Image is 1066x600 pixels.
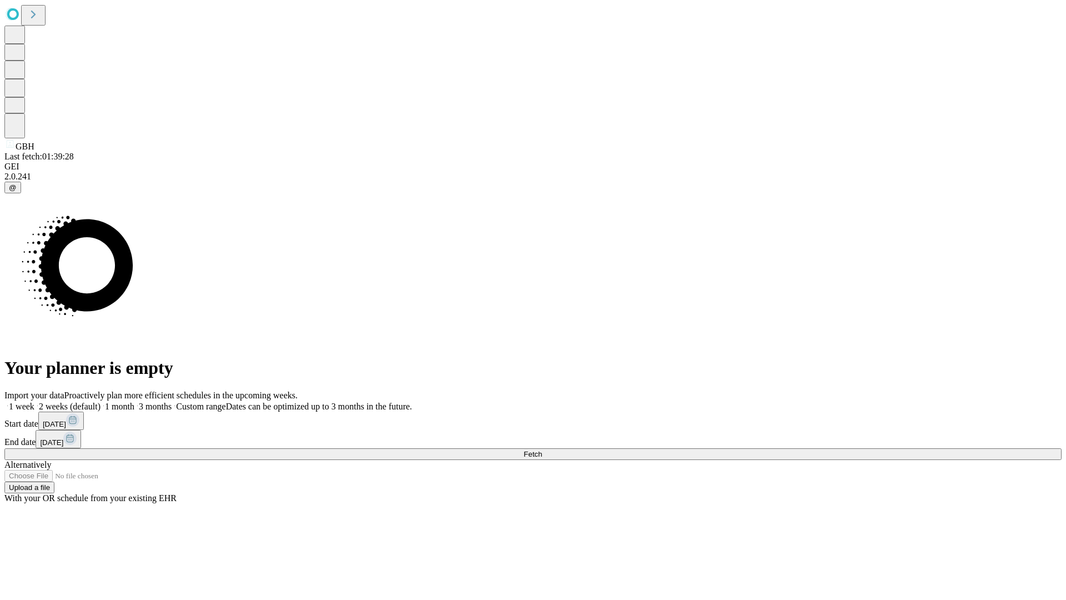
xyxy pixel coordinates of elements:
[4,162,1062,172] div: GEI
[4,482,54,493] button: Upload a file
[4,172,1062,182] div: 2.0.241
[39,402,100,411] span: 2 weeks (default)
[524,450,542,458] span: Fetch
[139,402,172,411] span: 3 months
[4,358,1062,378] h1: Your planner is empty
[4,152,74,161] span: Last fetch: 01:39:28
[4,493,177,503] span: With your OR schedule from your existing EHR
[4,182,21,193] button: @
[16,142,34,151] span: GBH
[38,412,84,430] button: [DATE]
[4,391,64,400] span: Import your data
[4,430,1062,448] div: End date
[4,460,51,469] span: Alternatively
[40,438,63,447] span: [DATE]
[9,402,34,411] span: 1 week
[43,420,66,428] span: [DATE]
[4,448,1062,460] button: Fetch
[4,412,1062,430] div: Start date
[9,183,17,192] span: @
[176,402,225,411] span: Custom range
[36,430,81,448] button: [DATE]
[226,402,412,411] span: Dates can be optimized up to 3 months in the future.
[105,402,134,411] span: 1 month
[64,391,298,400] span: Proactively plan more efficient schedules in the upcoming weeks.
